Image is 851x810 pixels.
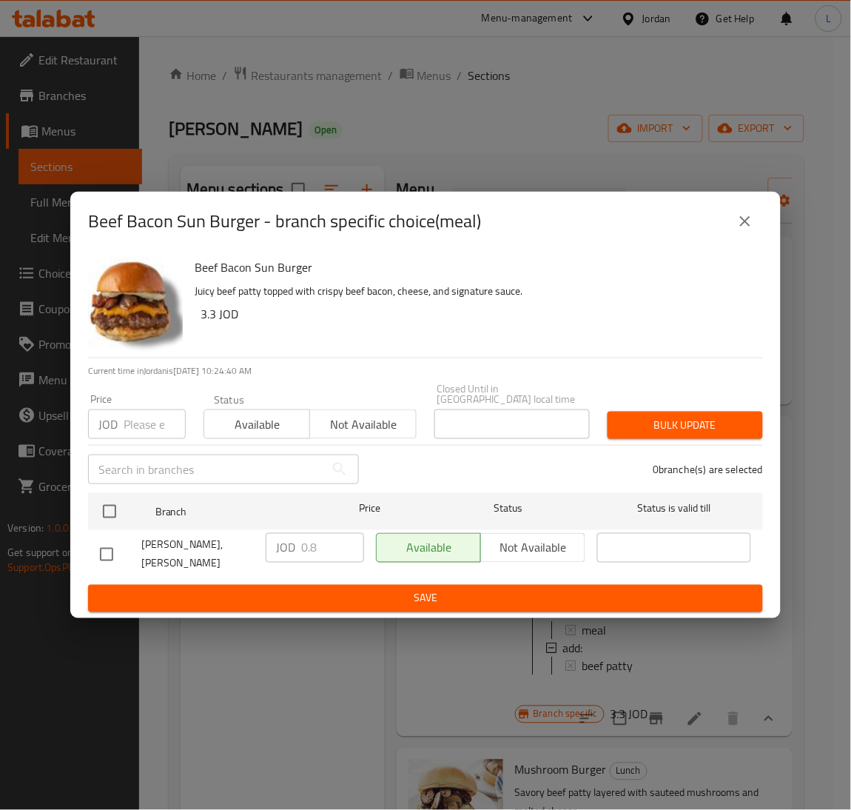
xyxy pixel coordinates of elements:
[98,415,118,433] p: JOD
[141,536,254,573] span: [PERSON_NAME], [PERSON_NAME]
[597,499,751,518] span: Status is valid till
[727,204,763,239] button: close
[608,412,763,439] button: Bulk update
[195,257,751,278] h6: Beef Bacon Sun Burger
[203,409,310,439] button: Available
[431,499,585,518] span: Status
[210,414,304,435] span: Available
[88,210,481,233] h2: Beef Bacon Sun Burger - branch specific choice(meal)
[124,409,186,439] input: Please enter price
[619,416,751,435] span: Bulk update
[88,455,325,484] input: Search in branches
[195,282,751,301] p: Juicy beef patty topped with crispy beef bacon, cheese, and signature sauce.
[316,414,410,435] span: Not available
[201,304,751,324] h6: 3.3 JOD
[88,364,763,378] p: Current time in Jordan is [DATE] 10:24:40 AM
[276,539,295,557] p: JOD
[100,589,751,608] span: Save
[301,533,364,563] input: Please enter price
[88,257,183,352] img: Beef Bacon Sun Burger
[155,503,309,521] span: Branch
[653,462,763,477] p: 0 branche(s) are selected
[309,409,416,439] button: Not available
[88,585,763,612] button: Save
[321,499,420,518] span: Price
